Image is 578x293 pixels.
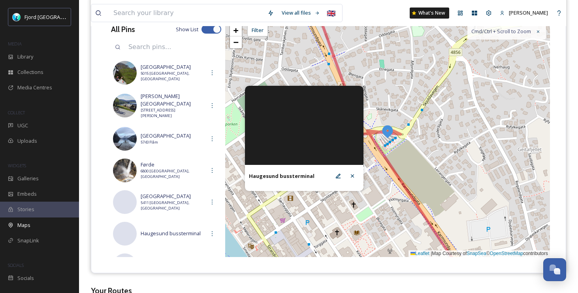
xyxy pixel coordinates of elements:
[17,274,34,282] span: Socials
[233,37,239,47] span: −
[410,8,449,19] a: What's New
[490,251,523,256] a: OpenStreetMap
[543,258,566,281] button: Open Chat
[113,127,137,151] img: f717718ddc8fc9c5c81f4bf36323e1a1f1b347b6e6d301e1d3bd237876fa691e.jpg
[111,24,135,35] h3: All Pins
[141,71,205,82] span: 5015 [GEOGRAPHIC_DATA], [GEOGRAPHIC_DATA]
[509,9,548,16] span: [PERSON_NAME]
[409,250,550,257] div: Map Courtesy of © contributors
[380,124,395,138] img: Marker
[496,5,552,21] a: [PERSON_NAME]
[141,161,205,168] span: Førde
[113,61,137,85] img: Fjord%201.avif
[13,13,21,21] img: fn-logo-2023%201.svg
[141,230,205,237] span: Haugesund bussterminal
[8,163,26,168] span: WIDGETS
[249,172,314,180] strong: Haugesund bussterminal
[17,206,34,213] span: Stories
[17,137,37,145] span: Uploads
[141,93,205,108] span: [PERSON_NAME][GEOGRAPHIC_DATA]
[113,159,137,182] img: 693c6e95da4a72cfec712cb21ba3f053e142430dcd54e5e6d94071932d952068.jpg
[471,28,531,35] span: Cmd/Ctrl + Scroll to Zoom
[17,84,52,91] span: Media Centres
[124,38,221,56] input: Search pins...
[8,41,22,47] span: MEDIA
[141,168,205,180] span: 6800 [GEOGRAPHIC_DATA], [GEOGRAPHIC_DATA]
[17,190,37,198] span: Embeds
[8,110,25,115] span: COLLECT
[278,5,324,21] a: View all files
[176,26,198,33] span: Show List
[467,251,486,256] a: SnapSea
[141,108,205,119] span: [STREET_ADDRESS][PERSON_NAME]
[17,122,28,129] span: UGC
[17,175,39,182] span: Galleries
[233,25,239,35] span: +
[113,94,137,117] img: 040ba2e453b2ee736875a3e790b22bee466c11676a7fa73569dc792e2cd9ed84.jpg
[17,237,39,244] span: SnapLink
[141,200,205,212] span: 5411 [GEOGRAPHIC_DATA], [GEOGRAPHIC_DATA]
[410,251,429,256] a: Leaflet
[17,53,33,60] span: Library
[324,6,338,20] div: 🇬🇧
[8,262,24,268] span: SOCIALS
[17,68,43,76] span: Collections
[17,221,30,229] span: Maps
[230,36,242,48] a: Zoom out
[141,132,205,140] span: [GEOGRAPHIC_DATA]
[141,140,205,145] span: 5743 Flåm
[247,24,268,37] div: Filter
[141,63,205,71] span: [GEOGRAPHIC_DATA]
[24,13,88,21] span: Fjord [GEOGRAPHIC_DATA]
[431,251,432,256] span: |
[109,4,264,22] input: Search your library
[141,193,205,200] span: [GEOGRAPHIC_DATA]
[230,25,242,36] a: Zoom in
